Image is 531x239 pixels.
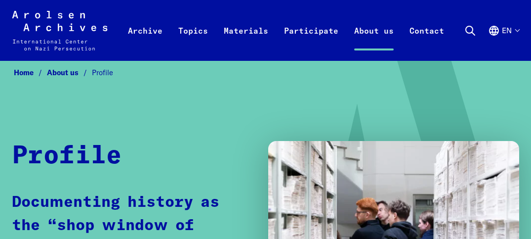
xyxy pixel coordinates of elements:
a: Participate [276,21,346,61]
a: Archive [120,21,170,61]
a: Materials [216,21,276,61]
span: Profile [92,68,113,77]
button: English, language selection [488,25,519,58]
a: About us [47,68,92,77]
h1: Profile [12,141,122,171]
a: Contact [402,21,452,61]
nav: Breadcrumb [12,65,519,80]
a: Topics [170,21,216,61]
a: Home [14,68,47,77]
a: About us [346,21,402,61]
nav: Primary [120,11,452,50]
